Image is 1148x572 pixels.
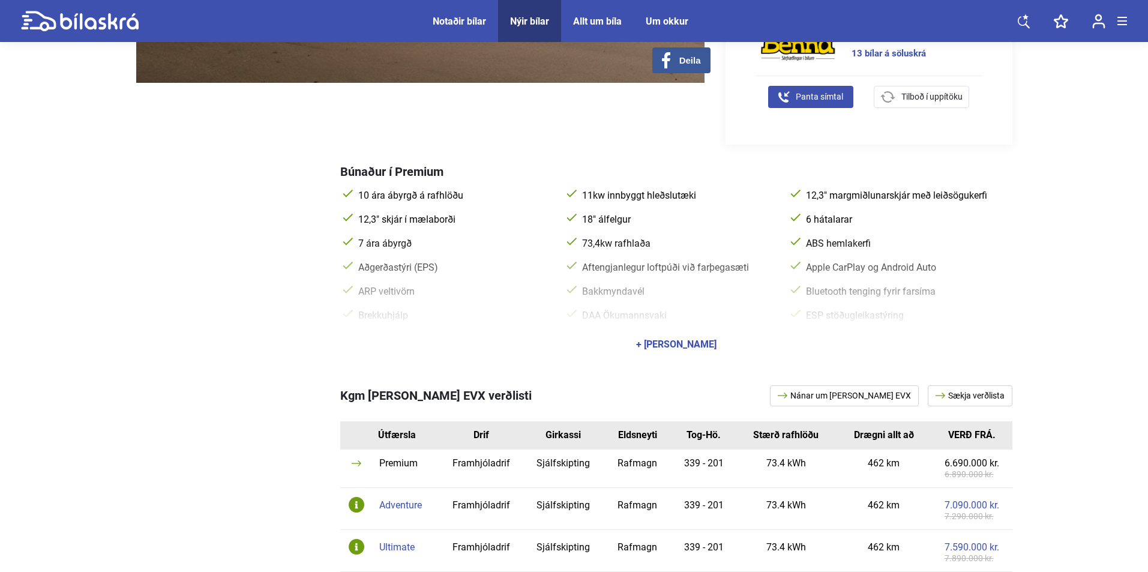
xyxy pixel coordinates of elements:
[804,214,1000,226] span: 6 hátalarar
[945,501,999,520] a: 7.090.000 kr.7.290.000 kr.
[439,487,524,529] td: Framhjóladrif
[433,16,486,27] a: Notaðir bílar
[340,421,373,450] th: Id
[672,529,736,571] td: 339 - 201
[672,449,736,487] td: 339 - 201
[612,430,663,440] div: Eldsneyti
[439,529,524,571] td: Framhjóladrif
[796,91,843,103] span: Panta símtal
[580,190,776,202] span: 11kw innbyggt hleðslutæki
[837,487,931,529] td: 462 km
[524,529,603,571] td: Sjálfskipting
[580,214,776,226] span: 18" álfelgur
[945,470,999,478] span: 6.890.000 kr.
[636,340,717,349] div: + [PERSON_NAME]
[439,449,524,487] td: Framhjóladrif
[770,385,919,406] a: Nánar um [PERSON_NAME] EVX
[679,55,701,66] span: Deila
[837,449,931,487] td: 462 km
[573,16,622,27] a: Allt um bíla
[603,487,672,529] td: Rafmagn
[945,541,999,553] span: 7.590.000 kr.
[928,385,1012,406] a: Sækja verðlista
[778,393,790,399] img: arrow.svg
[448,430,515,440] div: Drif
[837,529,931,571] td: 462 km
[945,459,999,478] a: 6.690.000 kr.6.890.000 kr.
[533,430,594,440] div: Girkassi
[945,512,999,520] span: 7.290.000 kr.
[378,430,439,440] div: Útfærsla
[945,554,999,562] span: 7.890.000 kr.
[681,430,727,440] div: Tog-Hö.
[945,499,999,511] span: 7.090.000 kr.
[524,449,603,487] td: Sjálfskipting
[379,459,433,468] div: Premium
[1092,14,1105,29] img: user-login.svg
[804,190,1000,202] span: 12,3" margmiðlunarskjár með leiðsögukerfi
[356,190,552,202] span: 10 ára ábyrgð á rafhlöðu
[945,543,999,562] a: 7.590.000 kr.7.890.000 kr.
[524,487,603,529] td: Sjálfskipting
[340,388,532,403] span: Kgm [PERSON_NAME] EVX verðlisti
[652,47,711,73] button: Deila
[379,501,433,510] div: Adventure
[672,487,736,529] td: 339 - 201
[745,430,828,440] div: Stærð rafhlöðu
[945,457,999,469] span: 6.690.000 kr.
[736,529,837,571] td: 73.4 kWh
[852,49,926,58] a: 13 bílar á söluskrá
[901,91,963,103] span: Tilboð í uppítöku
[349,497,364,513] img: info-icon.svg
[736,487,837,529] td: 73.4 kWh
[340,164,443,179] span: Búnaður í Premium
[510,16,549,27] a: Nýir bílar
[603,529,672,571] td: Rafmagn
[349,539,364,555] img: info-icon.svg
[352,460,361,466] img: arrow.svg
[379,543,433,552] div: Ultimate
[646,16,688,27] a: Um okkur
[936,393,948,399] img: arrow.svg
[603,449,672,487] td: Rafmagn
[940,430,1003,440] div: VERÐ FRÁ.
[356,214,552,226] span: 12,3" skjár í mælaborði
[846,430,922,440] div: Drægni allt að
[736,449,837,487] td: 73.4 kWh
